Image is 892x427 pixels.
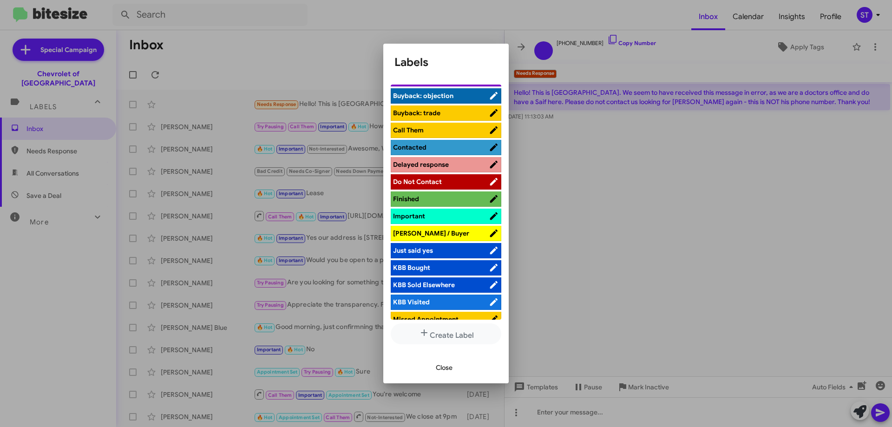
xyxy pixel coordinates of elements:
[393,143,426,151] span: Contacted
[393,315,459,323] span: Missed Appointment
[393,263,430,272] span: KBB Bought
[393,92,453,100] span: Buyback: objection
[393,160,449,169] span: Delayed response
[436,359,453,376] span: Close
[393,109,440,117] span: Buyback: trade
[428,359,460,376] button: Close
[393,126,424,134] span: Call Them
[393,229,469,237] span: [PERSON_NAME] / Buyer
[393,177,442,186] span: Do Not Contact
[393,195,419,203] span: Finished
[393,281,455,289] span: KBB Sold Elsewhere
[393,246,433,255] span: Just said yes
[393,212,425,220] span: Important
[394,55,498,70] h1: Labels
[393,298,430,306] span: KBB Visited
[391,323,501,344] button: Create Label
